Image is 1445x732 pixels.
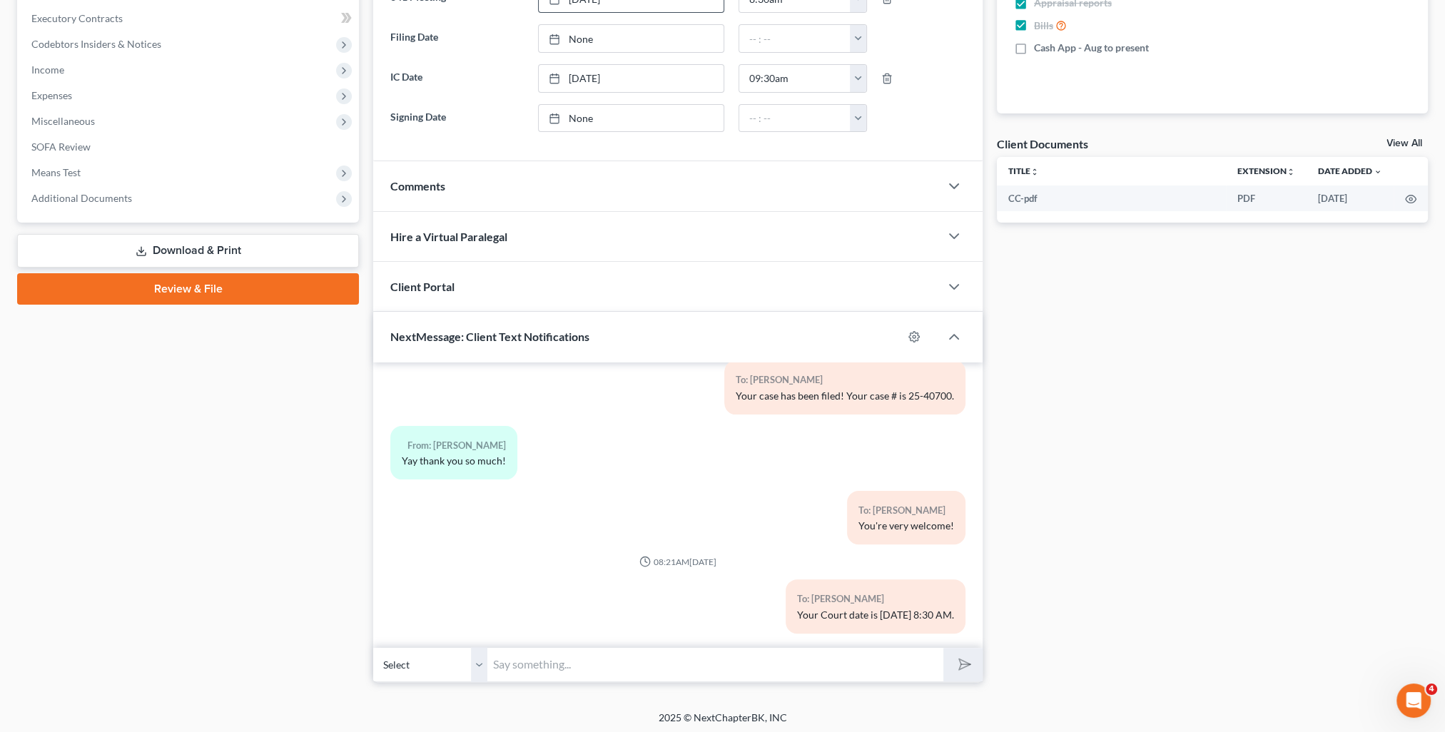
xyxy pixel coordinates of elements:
a: View All [1386,138,1422,148]
div: To: [PERSON_NAME] [736,372,954,388]
span: Means Test [31,166,81,178]
div: 08:21AM[DATE] [390,556,965,568]
div: Your Court date is [DATE] 8:30 AM. [797,608,954,622]
a: [DATE] [539,65,724,92]
i: expand_more [1374,168,1382,176]
span: Client Portal [390,280,455,293]
span: NextMessage: Client Text Notifications [390,330,589,343]
span: Additional Documents [31,192,132,204]
a: None [539,25,724,52]
a: Review & File [17,273,359,305]
a: Date Added expand_more [1318,166,1382,176]
a: Download & Print [17,234,359,268]
label: IC Date [383,64,530,93]
span: Comments [390,179,445,193]
span: Executory Contracts [31,12,123,24]
a: SOFA Review [20,134,359,160]
div: Client Documents [997,136,1088,151]
span: Cash App - Aug to present [1034,41,1149,55]
a: Executory Contracts [20,6,359,31]
span: Miscellaneous [31,115,95,127]
i: unfold_more [1030,168,1039,176]
label: Signing Date [383,104,530,133]
a: Titleunfold_more [1008,166,1039,176]
div: You're very welcome! [858,519,954,533]
div: From: [PERSON_NAME] [402,437,506,454]
span: Codebtors Insiders & Notices [31,38,161,50]
div: To: [PERSON_NAME] [797,591,954,607]
span: Income [31,63,64,76]
input: -- : -- [739,105,851,132]
span: Hire a Virtual Paralegal [390,230,507,243]
div: Your case has been filed! Your case # is 25-40700. [736,389,954,403]
iframe: Intercom live chat [1396,683,1431,718]
span: SOFA Review [31,141,91,153]
input: -- : -- [739,65,851,92]
input: -- : -- [739,25,851,52]
label: Filing Date [383,24,530,53]
span: 4 [1426,683,1437,695]
div: To: [PERSON_NAME] [858,502,954,519]
input: Say something... [487,647,943,682]
td: PDF [1226,185,1307,211]
td: [DATE] [1307,185,1394,211]
i: unfold_more [1287,168,1295,176]
div: Yay thank you so much! [402,454,506,468]
a: Extensionunfold_more [1237,166,1295,176]
span: Expenses [31,89,72,101]
a: None [539,105,724,132]
span: Bills [1034,19,1053,33]
td: CC-pdf [997,185,1226,211]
